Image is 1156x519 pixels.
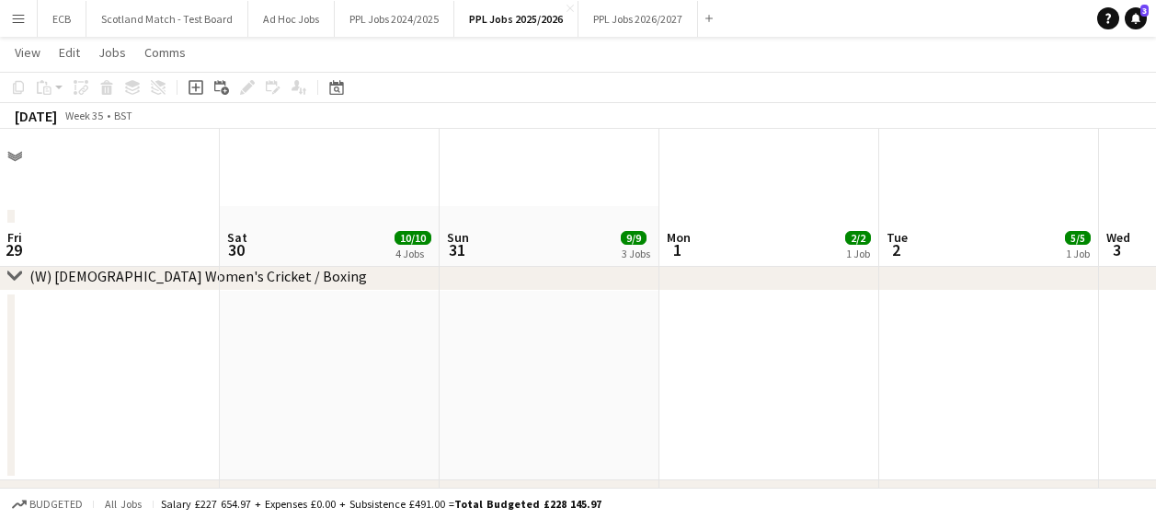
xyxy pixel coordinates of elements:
div: Salary £227 654.97 + Expenses £0.00 + Subsistence £491.00 = [161,497,601,511]
div: 1 Job [846,247,870,260]
a: View [7,40,48,64]
span: 2/2 [845,231,871,245]
div: (M) England Men's Cricket [29,485,193,503]
span: Tue [887,229,908,246]
span: Fri [7,229,22,246]
span: Jobs [98,44,126,61]
div: BST [114,109,132,122]
span: Edit [59,44,80,61]
span: Sun [447,229,469,246]
span: 10/10 [395,231,431,245]
button: PPL Jobs 2026/2027 [578,1,698,37]
span: 2 [884,239,908,260]
span: Week 35 [61,109,107,122]
a: Comms [137,40,193,64]
span: Wed [1106,229,1130,246]
button: PPL Jobs 2025/2026 [454,1,578,37]
span: 30 [224,239,247,260]
span: Budgeted [29,498,83,511]
span: Mon [667,229,691,246]
a: Edit [52,40,87,64]
button: ECB [38,1,86,37]
a: Jobs [91,40,133,64]
span: 1 [664,239,691,260]
span: 3 [1104,239,1130,260]
span: Total Budgeted £228 145.97 [454,497,601,511]
div: [DATE] [15,107,57,125]
div: 1 Job [1066,247,1090,260]
button: PPL Jobs 2024/2025 [335,1,454,37]
div: 4 Jobs [395,247,430,260]
span: 5/5 [1065,231,1091,245]
div: (W) [DEMOGRAPHIC_DATA] Women's Cricket / Boxing [29,267,367,285]
span: All jobs [101,497,145,511]
div: 3 Jobs [622,247,650,260]
span: 29 [5,239,22,260]
button: Scotland Match - Test Board [86,1,248,37]
span: 31 [444,239,469,260]
span: View [15,44,40,61]
span: 9/9 [621,231,647,245]
button: Budgeted [9,494,86,514]
span: 3 [1140,5,1149,17]
button: Ad Hoc Jobs [248,1,335,37]
a: 3 [1125,7,1147,29]
span: Comms [144,44,186,61]
span: Sat [227,229,247,246]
